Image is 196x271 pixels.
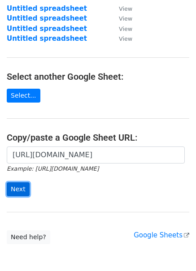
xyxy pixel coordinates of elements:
[119,35,132,42] small: View
[7,34,87,43] a: Untitled spreadsheet
[7,165,99,172] small: Example: [URL][DOMAIN_NAME]
[7,146,185,163] input: Paste your Google Sheet URL here
[110,4,132,13] a: View
[151,228,196,271] iframe: Chat Widget
[119,5,132,12] small: View
[110,34,132,43] a: View
[7,71,189,82] h4: Select another Google Sheet:
[7,230,50,244] a: Need help?
[7,14,87,22] a: Untitled spreadsheet
[119,26,132,32] small: View
[7,89,40,103] a: Select...
[134,231,189,239] a: Google Sheets
[7,4,87,13] a: Untitled spreadsheet
[7,132,189,143] h4: Copy/paste a Google Sheet URL:
[110,25,132,33] a: View
[7,182,30,196] input: Next
[7,25,87,33] a: Untitled spreadsheet
[110,14,132,22] a: View
[119,15,132,22] small: View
